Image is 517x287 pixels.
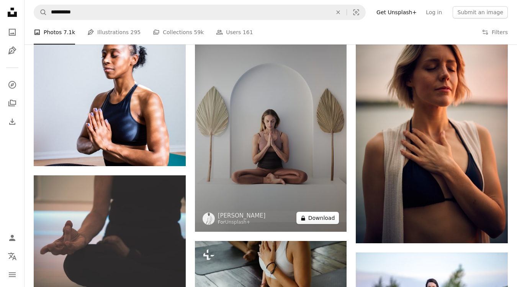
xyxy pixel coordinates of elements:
[5,267,20,282] button: Menu
[356,15,508,243] img: woman in white vest and black bikini with hand on chest
[5,230,20,246] a: Log in / Sign up
[194,28,204,36] span: 59k
[34,87,186,94] a: woman wearing black sports bra
[421,6,447,18] a: Log in
[218,219,266,226] div: For
[243,28,253,36] span: 161
[5,77,20,92] a: Explore
[5,43,20,58] a: Illustrations
[5,5,20,21] a: Home — Unsplash
[34,14,186,167] img: woman wearing black sports bra
[34,229,186,236] a: person doing yoga on floor
[5,96,20,111] a: Collections
[195,3,347,232] img: a person sitting on a ledge
[5,25,20,40] a: Photos
[5,249,20,264] button: Language
[330,5,347,20] button: Clear
[131,28,141,36] span: 295
[482,20,508,45] button: Filters
[218,212,266,219] a: [PERSON_NAME]
[453,6,508,18] button: Submit an image
[203,213,215,225] img: Go to Andrej Lišakov's profile
[34,5,366,20] form: Find visuals sitewide
[296,212,339,224] button: Download
[195,114,347,121] a: a person sitting on a ledge
[372,6,421,18] a: Get Unsplash+
[225,219,250,225] a: Unsplash+
[356,125,508,132] a: woman in white vest and black bikini with hand on chest
[347,5,365,20] button: Visual search
[5,114,20,129] a: Download History
[153,20,204,45] a: Collections 59k
[216,20,253,45] a: Users 161
[87,20,141,45] a: Illustrations 295
[34,5,47,20] button: Search Unsplash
